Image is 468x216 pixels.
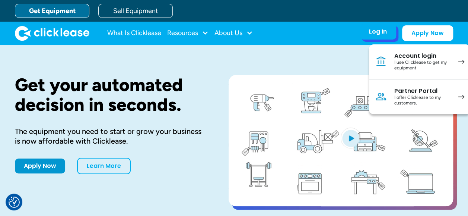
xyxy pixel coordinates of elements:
[402,25,453,41] a: Apply Now
[394,60,451,71] div: I use Clicklease to get my equipment
[369,28,387,35] div: Log In
[9,197,20,208] img: Revisit consent button
[98,4,173,18] a: Sell Equipment
[214,26,253,41] div: About Us
[77,158,131,174] a: Learn More
[15,126,205,146] div: The equipment you need to start or grow your business is now affordable with Clicklease.
[167,26,208,41] div: Resources
[394,52,451,60] div: Account login
[458,95,464,99] img: arrow
[9,197,20,208] button: Consent Preferences
[15,26,89,41] a: home
[341,128,361,148] img: Blue play button logo on a light blue circular background
[15,159,65,173] a: Apply Now
[458,60,464,64] img: arrow
[375,56,387,68] img: Bank icon
[394,87,451,95] div: Partner Portal
[375,91,387,103] img: Person icon
[15,75,205,115] h1: Get your automated decision in seconds.
[229,75,453,206] a: open lightbox
[107,26,161,41] a: What Is Clicklease
[394,95,451,106] div: I offer Clicklease to my customers.
[15,26,89,41] img: Clicklease logo
[15,4,89,18] a: Get Equipment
